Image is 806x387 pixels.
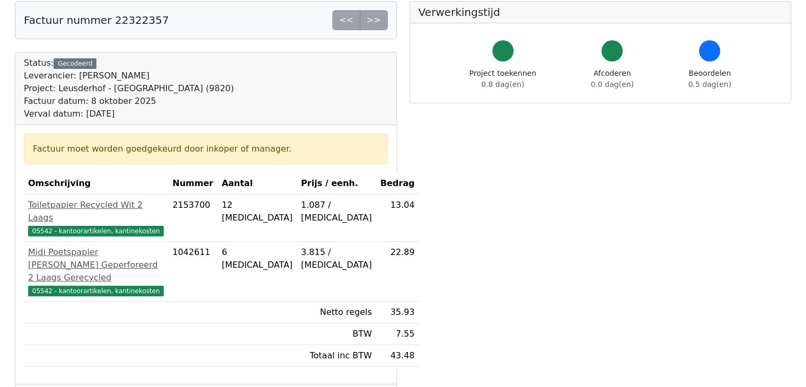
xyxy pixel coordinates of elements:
[376,242,419,302] td: 22.89
[297,345,376,367] td: Totaal inc BTW
[28,246,164,284] div: Midi Poetspapier [PERSON_NAME] Geperforeerd 2 Laags Gerecycled
[301,246,372,271] div: 3.815 / [MEDICAL_DATA]
[688,68,731,90] div: Beoordelen
[24,14,169,27] h5: Factuur nummer 22322357
[28,226,164,236] span: 05542 - kantoorartikelen, kantinekosten
[376,345,419,367] td: 43.48
[376,323,419,345] td: 7.55
[470,68,536,90] div: Project toekennen
[301,199,372,224] div: 1.087 / [MEDICAL_DATA]
[222,246,293,271] div: 6 [MEDICAL_DATA]
[168,242,217,302] td: 1042611
[222,199,293,224] div: 12 [MEDICAL_DATA]
[376,173,419,195] th: Bedrag
[376,195,419,242] td: 13.04
[24,95,234,108] div: Factuur datum: 8 oktober 2025
[28,246,164,297] a: Midi Poetspapier [PERSON_NAME] Geperforeerd 2 Laags Gerecycled05542 - kantoorartikelen, kantineko...
[688,80,731,89] span: 0.5 dag(en)
[24,173,168,195] th: Omschrijving
[168,173,217,195] th: Nummer
[24,108,234,120] div: Verval datum: [DATE]
[419,6,783,19] h5: Verwerkingstijd
[24,57,234,120] div: Status:
[28,199,164,224] div: Toiletpapier Recycled Wit 2 Laags
[591,68,634,90] div: Afcoderen
[54,58,96,69] div: Gecodeerd
[591,80,634,89] span: 0.0 dag(en)
[168,195,217,242] td: 2153700
[376,302,419,323] td: 35.93
[33,143,379,155] div: Factuur moet worden goedgekeurd door inkoper of manager.
[481,80,524,89] span: 0.8 dag(en)
[24,69,234,82] div: Leverancier: [PERSON_NAME]
[28,199,164,237] a: Toiletpapier Recycled Wit 2 Laags05542 - kantoorartikelen, kantinekosten
[297,302,376,323] td: Netto regels
[28,286,164,296] span: 05542 - kantoorartikelen, kantinekosten
[297,173,376,195] th: Prijs / eenh.
[217,173,297,195] th: Aantal
[297,323,376,345] td: BTW
[24,82,234,95] div: Project: Leusderhof - [GEOGRAPHIC_DATA] (9820)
